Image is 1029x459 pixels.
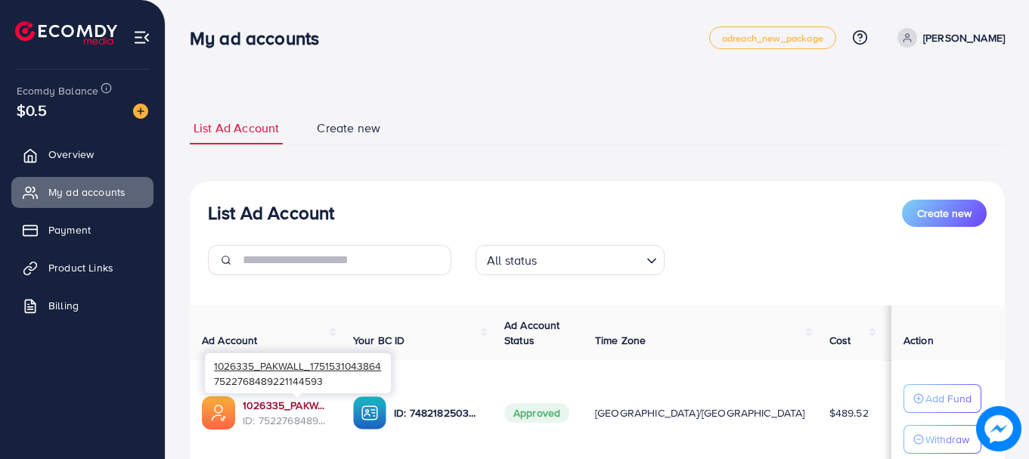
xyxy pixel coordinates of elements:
a: My ad accounts [11,177,153,207]
span: Ad Account [202,333,258,348]
span: Create new [317,119,380,137]
a: Overview [11,139,153,169]
span: 1026335_PAKWALL_1751531043864 [214,358,381,373]
span: adreach_new_package [722,33,823,43]
img: image [976,406,1021,451]
span: My ad accounts [48,185,126,200]
span: Product Links [48,260,113,275]
button: Withdraw [903,425,981,454]
span: Ad Account Status [504,318,560,348]
p: [PERSON_NAME] [923,29,1005,47]
img: ic-ads-acc.e4c84228.svg [202,396,235,430]
input: Search for option [542,247,640,271]
span: Your BC ID [353,333,405,348]
a: Payment [11,215,153,245]
div: 7522768489221144593 [205,353,391,393]
span: Action [903,333,934,348]
img: logo [15,21,117,45]
span: Time Zone [595,333,646,348]
p: ID: 7482182503915372561 [394,404,480,422]
span: Payment [48,222,91,237]
button: Add Fund [903,384,981,413]
span: Ecomdy Balance [17,83,98,98]
span: List Ad Account [194,119,279,137]
div: Search for option [476,245,665,275]
a: [PERSON_NAME] [891,28,1005,48]
a: Billing [11,290,153,321]
span: $0.5 [17,99,48,121]
span: Approved [504,403,569,423]
span: Overview [48,147,94,162]
span: Billing [48,298,79,313]
img: ic-ba-acc.ded83a64.svg [353,396,386,430]
a: 1026335_PAKWALL_1751531043864 [243,398,329,413]
a: adreach_new_package [709,26,836,49]
span: ID: 7522768489221144593 [243,413,329,428]
h3: My ad accounts [190,27,331,49]
a: Product Links [11,253,153,283]
img: menu [133,29,150,46]
p: Withdraw [925,430,969,448]
h3: List Ad Account [208,202,334,224]
span: All status [484,250,541,271]
button: Create new [902,200,987,227]
img: image [133,104,148,119]
p: Add Fund [925,389,972,408]
span: $489.52 [829,405,869,420]
span: Cost [829,333,851,348]
span: Create new [917,206,972,221]
span: [GEOGRAPHIC_DATA]/[GEOGRAPHIC_DATA] [595,405,805,420]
